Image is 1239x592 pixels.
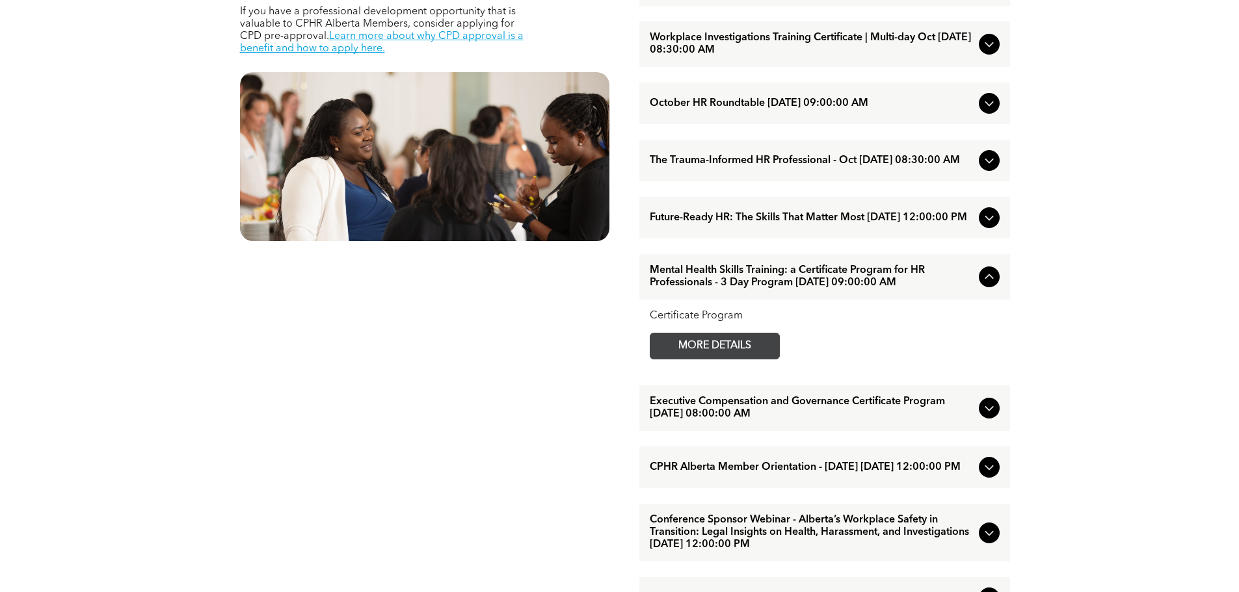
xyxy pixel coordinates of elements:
[650,396,974,420] span: Executive Compensation and Governance Certificate Program [DATE] 08:00:00 AM
[240,31,524,54] a: Learn more about why CPD approval is a benefit and how to apply here.
[650,264,974,289] span: Mental Health Skills Training: a Certificate Program for HR Professionals - 3 Day Program [DATE] ...
[650,155,974,167] span: The Trauma-Informed HR Professional - Oct [DATE] 08:30:00 AM
[650,514,974,551] span: Conference Sponsor Webinar - Alberta’s Workplace Safety in Transition: Legal Insights on Health, ...
[663,333,766,359] span: MORE DETAILS
[240,6,516,42] span: If you have a professional development opportunity that is valuable to CPHR Alberta Members, cons...
[650,333,780,359] a: MORE DETAILS
[650,461,974,474] span: CPHR Alberta Member Orientation - [DATE] [DATE] 12:00:00 PM
[650,212,974,224] span: Future-Ready HR: The Skills That Matter Most [DATE] 12:00:00 PM
[650,97,974,110] span: October HR Roundtable [DATE] 09:00:00 AM
[650,310,1000,322] div: Certificate Program
[650,32,974,57] span: Workplace Investigations Training Certificate | Multi-day Oct [DATE] 08:30:00 AM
